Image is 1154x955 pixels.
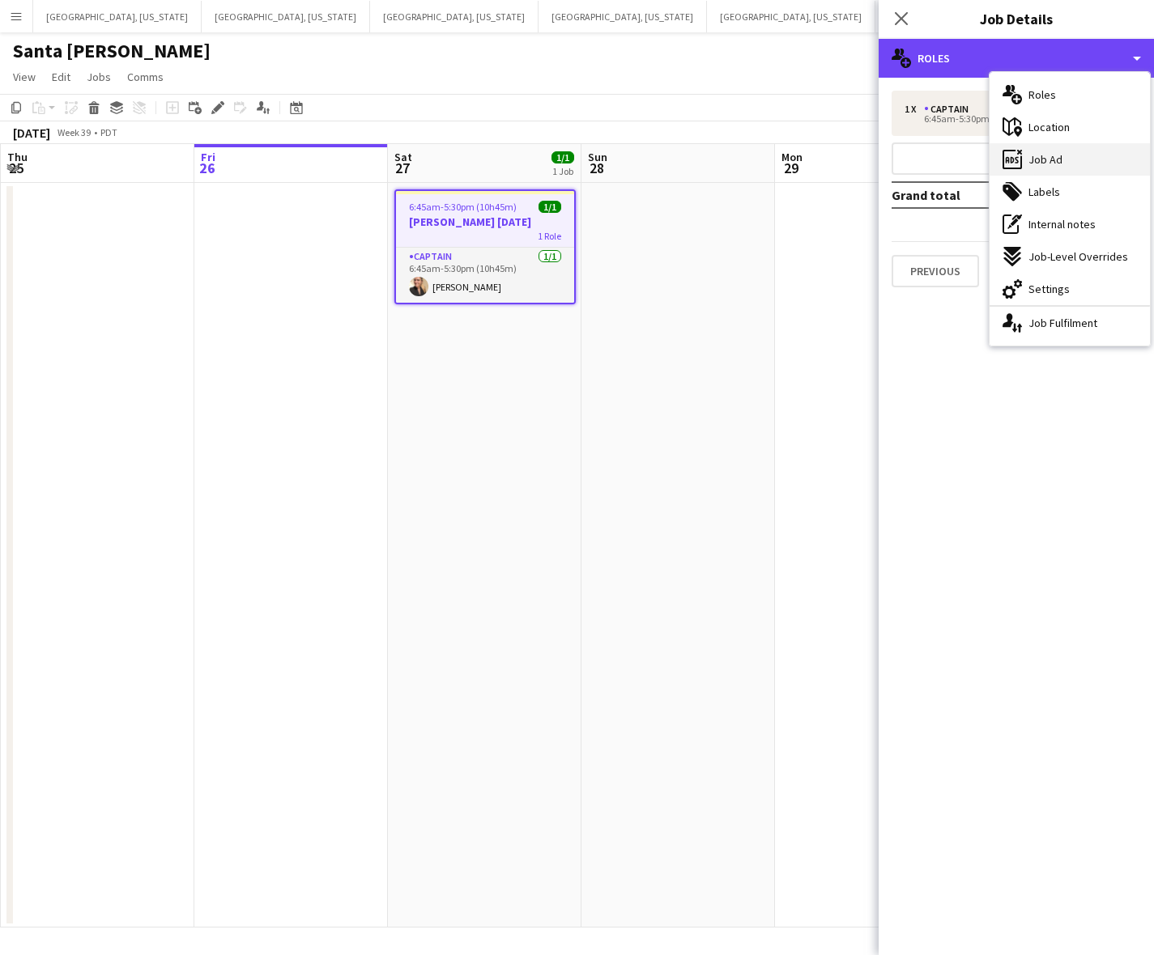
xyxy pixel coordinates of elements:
[781,150,803,164] span: Mon
[707,1,875,32] button: [GEOGRAPHIC_DATA], [US_STATE]
[586,159,607,177] span: 28
[1028,120,1070,134] span: Location
[6,66,42,87] a: View
[396,248,574,303] app-card-role: Captain1/16:45am-5:30pm (10h45m)[PERSON_NAME]
[892,255,979,287] button: Previous
[202,1,370,32] button: [GEOGRAPHIC_DATA], [US_STATE]
[80,66,117,87] a: Jobs
[392,159,412,177] span: 27
[45,66,77,87] a: Edit
[1028,249,1128,264] span: Job-Level Overrides
[875,1,1001,32] button: Santa [PERSON_NAME]
[409,201,517,213] span: 6:45am-5:30pm (10h45m)
[394,189,576,304] app-job-card: 6:45am-5:30pm (10h45m)1/1[PERSON_NAME] [DATE]1 RoleCaptain1/16:45am-5:30pm (10h45m)[PERSON_NAME]
[879,8,1154,29] h3: Job Details
[1028,87,1056,102] span: Roles
[779,159,803,177] span: 29
[879,39,1154,78] div: Roles
[924,104,975,115] div: Captain
[892,182,1065,208] td: Grand total
[394,150,412,164] span: Sat
[201,150,215,164] span: Fri
[552,165,573,177] div: 1 Job
[52,70,70,84] span: Edit
[588,150,607,164] span: Sun
[127,70,164,84] span: Comms
[1028,217,1096,231] span: Internal notes
[396,214,574,229] h3: [PERSON_NAME] [DATE]
[13,70,36,84] span: View
[100,126,117,138] div: PDT
[33,1,202,32] button: [GEOGRAPHIC_DATA], [US_STATE]
[5,159,28,177] span: 25
[13,125,50,141] div: [DATE]
[539,1,707,32] button: [GEOGRAPHIC_DATA], [US_STATE]
[538,230,561,242] span: 1 Role
[121,66,170,87] a: Comms
[892,142,1141,175] button: Add role
[87,70,111,84] span: Jobs
[7,150,28,164] span: Thu
[905,104,924,115] div: 1 x
[1028,282,1070,296] span: Settings
[539,201,561,213] span: 1/1
[1028,152,1062,167] span: Job Ad
[370,1,539,32] button: [GEOGRAPHIC_DATA], [US_STATE]
[990,307,1150,339] div: Job Fulfilment
[905,115,1111,123] div: 6:45am-5:30pm (10h45m)
[551,151,574,163] span: 1/1
[13,39,211,63] h1: Santa [PERSON_NAME]
[53,126,94,138] span: Week 39
[198,159,215,177] span: 26
[1028,185,1060,199] span: Labels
